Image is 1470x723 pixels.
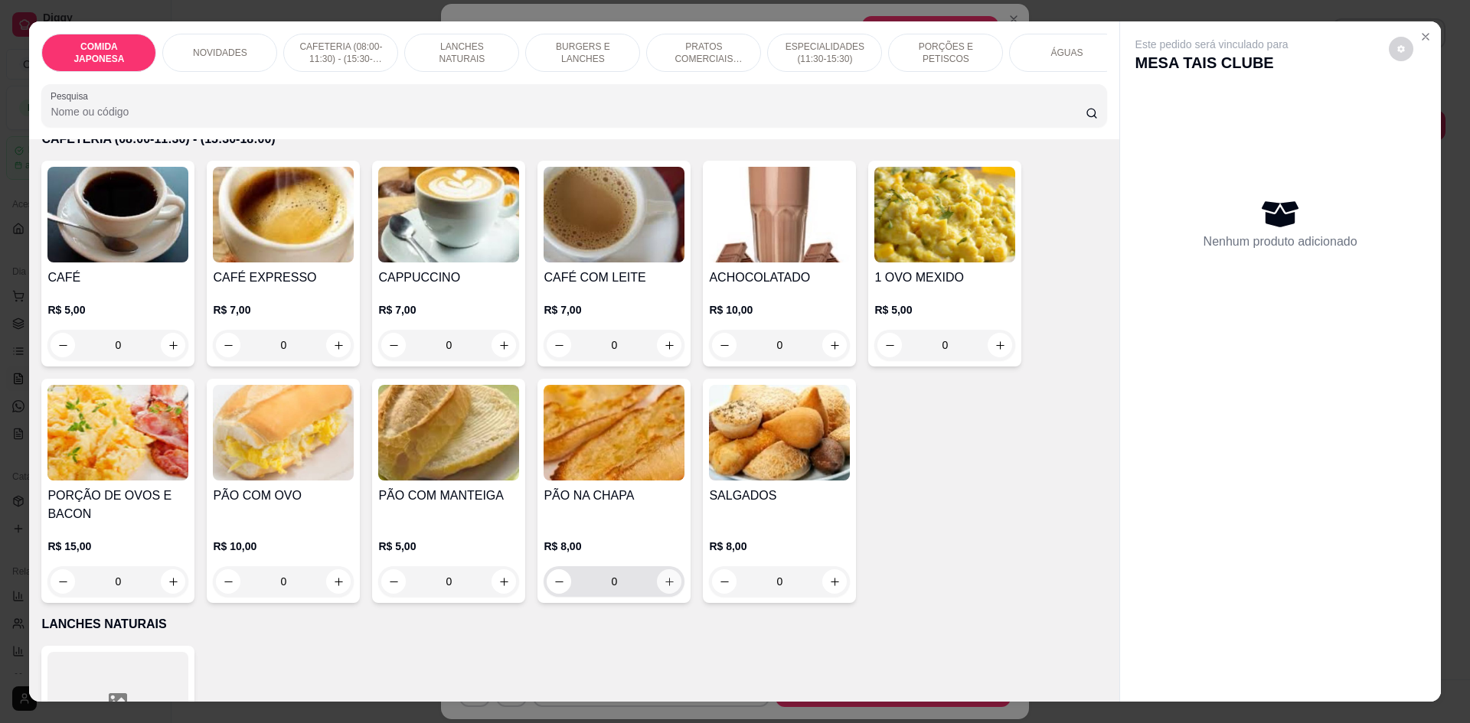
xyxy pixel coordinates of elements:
p: R$ 7,00 [213,302,354,318]
button: increase-product-quantity [492,569,516,594]
h4: SALGADOS [709,487,850,505]
h4: CAFÉ [47,269,188,287]
label: Pesquisa [51,90,93,103]
img: product-image [874,167,1015,262]
input: Pesquisa [51,104,1085,119]
button: increase-product-quantity [326,333,351,357]
img: product-image [47,167,188,262]
img: product-image [47,385,188,480]
button: decrease-product-quantity [547,333,571,357]
img: product-image [709,167,850,262]
button: increase-product-quantity [988,333,1012,357]
button: decrease-product-quantity [381,333,406,357]
p: ESPECIALIDADES (11:30-15:30) [780,41,869,65]
img: product-image [213,385,354,480]
button: decrease-product-quantity [51,569,75,594]
button: decrease-product-quantity [216,569,240,594]
img: product-image [378,167,519,262]
h4: CAPPUCCINO [378,269,519,287]
p: R$ 5,00 [47,302,188,318]
img: product-image [378,385,519,480]
button: Close [1413,24,1438,49]
button: decrease-product-quantity [547,569,571,594]
p: R$ 10,00 [213,539,354,554]
button: decrease-product-quantity [712,333,737,357]
p: R$ 8,00 [709,539,850,554]
button: decrease-product-quantity [712,569,737,594]
h4: PÃO COM MANTEIGA [378,487,519,505]
p: R$ 5,00 [378,539,519,554]
img: product-image [709,385,850,480]
button: decrease-product-quantity [877,333,902,357]
button: increase-product-quantity [161,569,185,594]
p: LANCHES NATURAIS [41,615,1106,633]
p: R$ 8,00 [544,539,684,554]
button: decrease-product-quantity [51,333,75,357]
h4: PÃO NA CHAPA [544,487,684,505]
p: CAFETERIA (08:00-11:30) - (15:30-18:00) [296,41,385,65]
img: product-image [544,385,684,480]
h4: CAFÉ COM LEITE [544,269,684,287]
p: COMIDA JAPONESA [54,41,143,65]
p: ÁGUAS [1050,47,1083,59]
p: NOVIDADES [193,47,247,59]
button: increase-product-quantity [822,333,847,357]
button: decrease-product-quantity [1389,37,1413,61]
p: R$ 15,00 [47,539,188,554]
button: increase-product-quantity [822,569,847,594]
p: Este pedido será vinculado para [1135,37,1289,52]
h4: 1 OVO MEXIDO [874,269,1015,287]
img: product-image [544,167,684,262]
button: increase-product-quantity [492,333,516,357]
p: BURGERS E LANCHES [538,41,627,65]
p: CAFETERIA (08:00-11:30) - (15:30-18:00) [41,130,1106,148]
p: R$ 10,00 [709,302,850,318]
p: MESA TAIS CLUBE [1135,52,1289,73]
h4: PÃO COM OVO [213,487,354,505]
p: R$ 7,00 [378,302,519,318]
button: decrease-product-quantity [381,569,406,594]
p: PORÇÕES E PETISCOS [901,41,990,65]
p: R$ 5,00 [874,302,1015,318]
p: Nenhum produto adicionado [1204,233,1357,251]
button: decrease-product-quantity [216,333,240,357]
p: PRATOS COMERCIAIS (11:30-15:30) [659,41,748,65]
h4: ACHOCOLATADO [709,269,850,287]
button: increase-product-quantity [657,569,681,594]
h4: PORÇÃO DE OVOS E BACON [47,487,188,523]
button: increase-product-quantity [657,333,681,357]
h4: CAFÉ EXPRESSO [213,269,354,287]
button: increase-product-quantity [161,333,185,357]
img: product-image [213,167,354,262]
p: LANCHES NATURAIS [417,41,506,65]
p: R$ 7,00 [544,302,684,318]
button: increase-product-quantity [326,569,351,594]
